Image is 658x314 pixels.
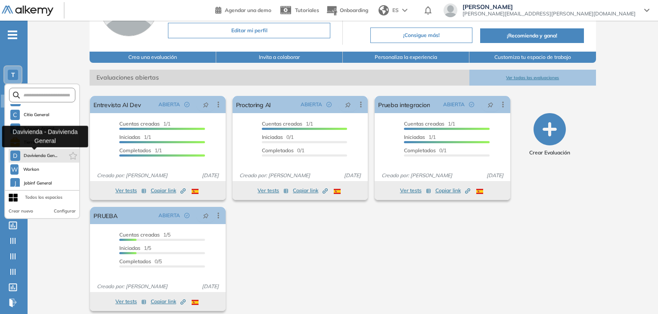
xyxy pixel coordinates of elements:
span: Copiar link [435,187,470,194]
span: Iniciadas [119,245,140,251]
span: D [13,152,17,159]
button: pushpin [196,209,215,222]
img: ESP [476,189,483,194]
button: Ver tests [115,296,146,307]
span: Copiar link [293,187,328,194]
button: Copiar link [293,185,328,196]
span: Crear Evaluación [529,149,570,157]
button: Ver tests [400,185,431,196]
span: Evaluaciones abiertas [90,70,469,86]
span: Agendar una demo [225,7,271,13]
span: ES [392,6,399,14]
button: Onboarding [326,1,368,20]
img: arrow [402,9,407,12]
img: ESP [192,189,199,194]
span: Completados [262,147,294,154]
i: - [8,34,17,36]
span: check-circle [326,102,332,107]
span: 1/1 [119,120,171,127]
span: [DATE] [199,283,222,290]
span: Creado por: [PERSON_NAME] [378,172,456,179]
span: Cuentas creadas [119,231,160,238]
span: Jobinf General [23,180,52,187]
span: Completados [404,147,436,154]
span: 0/1 [262,134,294,140]
span: 0/5 [119,258,162,265]
button: Invita a colaborar [216,52,343,63]
button: Copiar link [151,185,186,196]
img: ESP [192,300,199,305]
span: 1/1 [119,134,151,140]
span: 1/1 [262,120,313,127]
span: 1/1 [119,147,162,154]
span: ABIERTA [158,101,180,108]
span: Copiar link [151,187,186,194]
button: Personaliza la experiencia [343,52,469,63]
span: T [11,71,15,78]
button: Ver todas las evaluaciones [469,70,596,86]
span: check-circle [184,102,189,107]
span: [PERSON_NAME][EMAIL_ADDRESS][PERSON_NAME][DOMAIN_NAME] [462,10,636,17]
button: Ver tests [115,185,146,196]
a: Prueba integracion [378,96,430,113]
span: Tutoriales [295,7,319,13]
span: Davivienda Gen... [24,152,58,159]
button: ¡Recomienda y gana! [480,28,584,43]
span: J [14,180,16,187]
img: ESP [334,189,341,194]
iframe: Chat Widget [615,273,658,314]
span: [DATE] [341,172,364,179]
span: Creado por: [PERSON_NAME] [93,283,171,290]
span: Creado por: [PERSON_NAME] [236,172,313,179]
span: [DATE] [199,172,222,179]
span: ABIERTA [301,101,322,108]
img: Logo [2,6,53,16]
span: check-circle [469,102,474,107]
a: PRUEBA [93,207,117,224]
span: pushpin [345,101,351,108]
span: Onboarding [340,7,368,13]
span: 1/1 [404,134,436,140]
button: pushpin [481,98,500,111]
span: Iniciadas [119,134,140,140]
div: Todos los espacios [25,194,62,201]
span: Iniciadas [404,134,425,140]
span: 1/5 [119,245,151,251]
span: Cuentas creadas [404,120,444,127]
button: Editar mi perfil [168,23,330,38]
span: Cuentas creadas [119,120,160,127]
button: Crear nuevo [9,208,33,215]
span: Creado por: [PERSON_NAME] [93,172,171,179]
button: Configurar [54,208,76,215]
button: Ver tests [258,185,289,196]
span: ABIERTA [443,101,465,108]
button: Crear Evaluación [529,113,570,157]
span: Iniciadas [262,134,283,140]
span: Cuentas creadas [262,120,302,127]
span: 0/1 [404,147,447,154]
span: [DATE] [483,172,507,179]
button: Customiza tu espacio de trabajo [469,52,596,63]
button: ¡Consigue más! [370,28,472,43]
span: 1/1 [404,120,455,127]
a: Proctoring AI [236,96,271,113]
button: Copiar link [435,185,470,196]
span: pushpin [203,101,209,108]
span: 1/5 [119,231,171,238]
span: check-circle [184,213,189,218]
button: pushpin [196,98,215,111]
span: Completados [119,147,151,154]
span: 0/1 [262,147,304,154]
span: Copiar link [151,298,186,305]
span: [PERSON_NAME] [462,3,636,10]
span: Workon [22,166,40,173]
a: Entrevista AI Dev [93,96,141,113]
a: Agendar una demo [215,4,271,15]
span: ABIERTA [158,212,180,219]
span: Citia General [23,111,50,118]
button: Copiar link [151,296,186,307]
div: Davivienda - Davivienda General [2,126,88,147]
span: pushpin [203,212,209,219]
button: Crea una evaluación [90,52,216,63]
